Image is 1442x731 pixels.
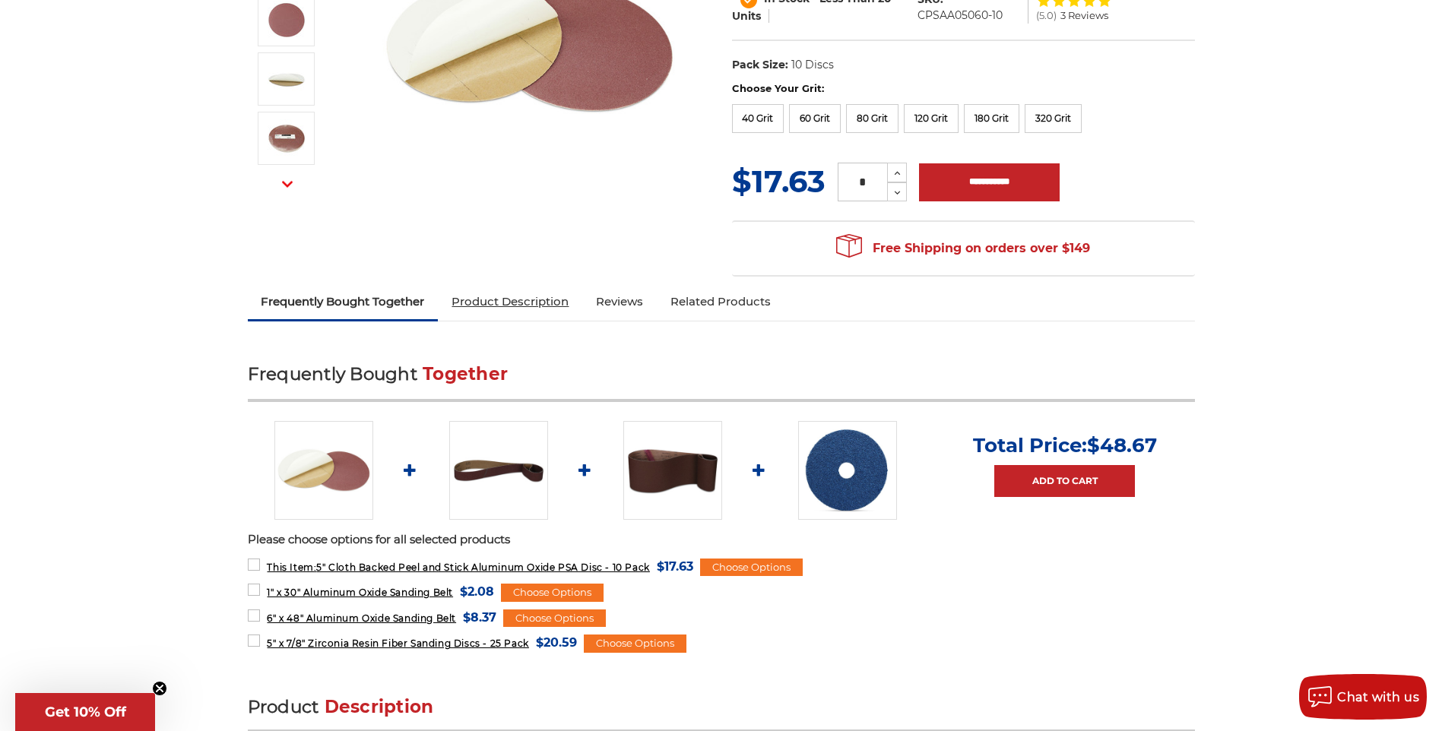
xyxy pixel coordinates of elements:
[248,285,439,318] a: Frequently Bought Together
[657,556,693,577] span: $17.63
[248,531,1195,549] p: Please choose options for all selected products
[248,696,319,717] span: Product
[463,607,496,628] span: $8.37
[791,57,834,73] dd: 10 Discs
[267,612,456,624] span: 6" x 48" Aluminum Oxide Sanding Belt
[438,285,582,318] a: Product Description
[1299,674,1427,720] button: Chat with us
[582,285,657,318] a: Reviews
[248,363,417,384] span: Frequently Bought
[1036,11,1057,21] span: (5.0)
[1060,11,1108,21] span: 3 Reviews
[267,587,453,598] span: 1" x 30" Aluminum Oxide Sanding Belt
[584,634,686,653] div: Choose Options
[268,1,306,39] img: peel and stick psa aluminum oxide disc
[267,562,316,573] strong: This Item:
[732,9,761,23] span: Units
[994,465,1135,497] a: Add to Cart
[1337,690,1419,704] span: Chat with us
[267,562,649,573] span: 5" Cloth Backed Peel and Stick Aluminum Oxide PSA Disc - 10 Pack
[700,559,803,577] div: Choose Options
[732,163,826,200] span: $17.63
[973,433,1157,457] p: Total Price:
[657,285,784,318] a: Related Products
[460,581,494,602] span: $2.08
[267,638,528,649] span: 5" x 7/8" Zirconia Resin Fiber Sanding Discs - 25 Pack
[732,57,788,73] dt: Pack Size:
[269,168,306,201] button: Next
[732,81,1195,97] label: Choose Your Grit:
[917,8,1003,24] dd: CPSAA05060-10
[152,681,167,696] button: Close teaser
[268,119,306,157] img: clothed backed AOX PSA - 10 Pack
[536,632,577,653] span: $20.59
[15,693,155,731] div: Get 10% OffClose teaser
[1087,433,1157,457] span: $48.67
[423,363,508,384] span: Together
[274,421,373,520] img: 5 inch Aluminum Oxide PSA Sanding Disc with Cloth Backing
[501,584,604,602] div: Choose Options
[268,60,306,98] img: sticky backed sanding disc
[325,696,434,717] span: Description
[836,233,1090,264] span: Free Shipping on orders over $149
[503,609,606,628] div: Choose Options
[45,704,126,720] span: Get 10% Off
